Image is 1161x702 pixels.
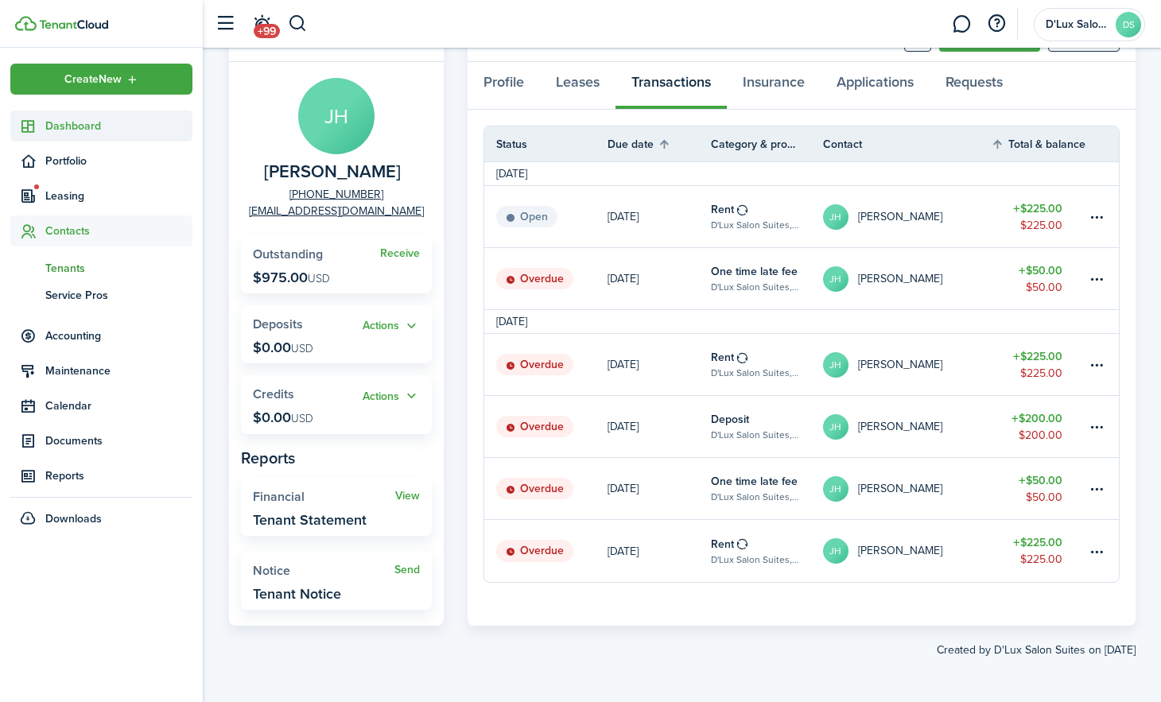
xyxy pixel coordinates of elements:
[253,339,313,355] p: $0.00
[608,543,639,560] p: [DATE]
[253,245,323,263] span: Outstanding
[858,545,942,557] table-profile-info-text: [PERSON_NAME]
[10,111,192,142] a: Dashboard
[308,270,330,287] span: USD
[823,520,992,582] a: JH[PERSON_NAME]
[468,62,540,110] a: Profile
[711,248,823,309] a: One time late feeD'Lux Salon Suites, Unit 1
[608,458,711,519] a: [DATE]
[1019,472,1062,489] table-amount-title: $50.00
[363,317,420,335] button: Open menu
[608,248,711,309] a: [DATE]
[45,398,192,414] span: Calendar
[1020,365,1062,382] table-amount-description: $225.00
[45,467,192,484] span: Reports
[291,410,313,427] span: USD
[484,313,539,330] td: [DATE]
[711,411,749,428] table-info-title: Deposit
[496,478,573,500] status: Overdue
[10,64,192,95] button: Open menu
[711,536,734,553] table-info-title: Rent
[711,396,823,457] a: DepositD'Lux Salon Suites, Unit 1
[991,396,1086,457] a: $200.00$200.00
[823,458,992,519] a: JH[PERSON_NAME]
[608,334,711,395] a: [DATE]
[711,473,798,490] table-info-title: One time late fee
[946,4,977,45] a: Messaging
[45,223,192,239] span: Contacts
[983,10,1010,37] button: Open resource center
[484,165,539,182] td: [DATE]
[1013,348,1062,365] table-amount-title: $225.00
[394,564,420,576] a: Send
[1013,534,1062,551] table-amount-title: $225.00
[45,153,192,169] span: Portfolio
[711,186,823,247] a: RentD'Lux Salon Suites, Unit 1
[858,483,942,495] table-profile-info-text: [PERSON_NAME]
[253,564,394,578] widget-stats-title: Notice
[711,201,734,218] table-info-title: Rent
[711,218,799,232] table-subtitle: D'Lux Salon Suites, Unit 1
[253,270,330,285] p: $975.00
[1020,551,1062,568] table-amount-description: $225.00
[823,396,992,457] a: JH[PERSON_NAME]
[210,9,240,39] button: Open sidebar
[823,476,848,502] avatar-text: JH
[496,206,557,228] status: Open
[991,186,1086,247] a: $225.00$225.00
[484,520,608,582] a: Overdue
[540,62,615,110] a: Leases
[288,10,308,37] button: Search
[363,387,420,405] button: Actions
[45,328,192,344] span: Accounting
[1046,19,1109,30] span: D'Lux Salon Suites
[298,78,375,154] avatar-text: JH
[45,260,192,277] span: Tenants
[858,421,942,433] table-profile-info-text: [PERSON_NAME]
[711,458,823,519] a: One time late feeD'Lux Salon Suites, Unit 1
[711,553,799,567] table-subtitle: D'Lux Salon Suites, Unit 1
[1019,427,1062,444] table-amount-description: $200.00
[711,366,799,380] table-subtitle: D'Lux Salon Suites, Unit 1
[45,188,192,204] span: Leasing
[484,136,608,153] th: Status
[1026,279,1062,296] table-amount-description: $50.00
[496,354,573,376] status: Overdue
[608,270,639,287] p: [DATE]
[608,186,711,247] a: [DATE]
[1020,217,1062,234] table-amount-description: $225.00
[930,62,1019,110] a: Requests
[45,118,192,134] span: Dashboard
[484,248,608,309] a: Overdue
[991,334,1086,395] a: $225.00$225.00
[10,460,192,491] a: Reports
[10,281,192,308] a: Service Pros
[858,211,942,223] table-profile-info-text: [PERSON_NAME]
[496,416,573,438] status: Overdue
[64,74,122,85] span: Create New
[858,359,942,371] table-profile-info-text: [PERSON_NAME]
[247,4,277,45] a: Notifications
[823,186,992,247] a: JH[PERSON_NAME]
[991,458,1086,519] a: $50.00$50.00
[1116,12,1141,37] avatar-text: DS
[45,287,192,304] span: Service Pros
[823,414,848,440] avatar-text: JH
[711,428,799,442] table-subtitle: D'Lux Salon Suites, Unit 1
[496,268,573,290] status: Overdue
[608,520,711,582] a: [DATE]
[484,186,608,247] a: Open
[991,520,1086,582] a: $225.00$225.00
[711,490,799,504] table-subtitle: D'Lux Salon Suites, Unit 1
[45,363,192,379] span: Maintenance
[380,247,420,260] a: Receive
[608,418,639,435] p: [DATE]
[15,16,37,31] img: TenantCloud
[291,340,313,357] span: USD
[264,162,401,182] span: Jomond Hayes
[823,136,992,153] th: Contact
[363,317,420,335] button: Actions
